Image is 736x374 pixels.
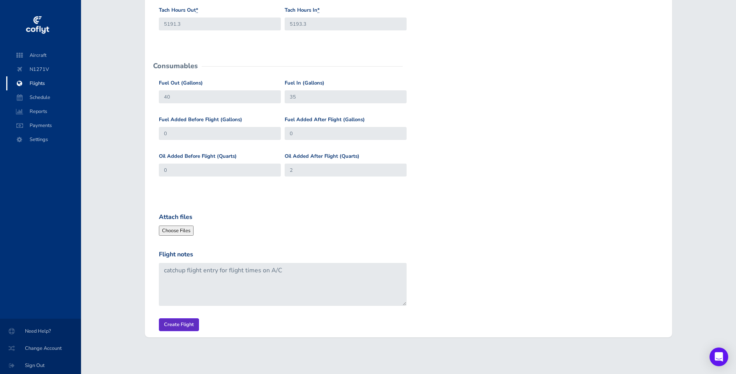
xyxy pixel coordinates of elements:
[710,348,728,366] div: Open Intercom Messenger
[196,7,198,14] abbr: required
[14,132,73,146] span: Settings
[14,76,73,90] span: Flights
[159,152,237,161] label: Oil Added Before Flight (Quarts)
[9,341,72,355] span: Change Account
[9,324,72,338] span: Need Help?
[159,6,198,14] label: Tach Hours Out
[153,62,198,69] h2: Consumables
[14,90,73,104] span: Schedule
[159,318,199,331] input: Create Flight
[159,250,193,260] label: Flight notes
[285,79,324,87] label: Fuel In (Gallons)
[285,6,320,14] label: Tach Hours In
[159,212,192,222] label: Attach files
[285,116,365,124] label: Fuel Added After Flight (Gallons)
[14,62,73,76] span: N1271V
[285,152,359,161] label: Oil Added After Flight (Quarts)
[14,104,73,118] span: Reports
[159,79,203,87] label: Fuel Out (Gallons)
[9,358,72,372] span: Sign Out
[14,118,73,132] span: Payments
[25,14,50,37] img: coflyt logo
[14,48,73,62] span: Aircraft
[317,7,320,14] abbr: required
[159,116,242,124] label: Fuel Added Before Flight (Gallons)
